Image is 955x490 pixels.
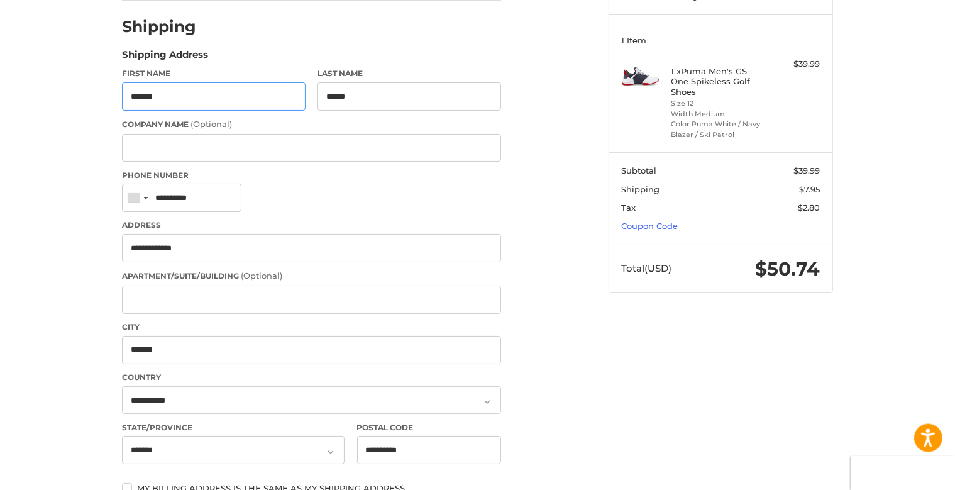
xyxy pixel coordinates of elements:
[771,58,820,70] div: $39.99
[800,184,820,194] span: $7.95
[190,119,232,129] small: (Optional)
[756,257,820,281] span: $50.74
[671,109,768,120] li: Width Medium
[622,203,636,213] span: Tax
[122,17,196,36] h2: Shipping
[122,48,208,68] legend: Shipping Address
[622,184,660,194] span: Shipping
[241,270,282,281] small: (Optional)
[798,203,820,213] span: $2.80
[671,98,768,109] li: Size 12
[122,118,501,131] label: Company Name
[122,372,501,383] label: Country
[851,456,955,490] iframe: Google Customer Reviews
[622,35,820,45] h3: 1 Item
[671,66,768,97] h4: 1 x Puma Men's GS-One Spikeless Golf Shoes
[122,220,501,231] label: Address
[357,422,502,433] label: Postal Code
[317,68,501,79] label: Last Name
[671,119,768,140] li: Color Puma White / Navy Blazer / Ski Patrol
[122,270,501,282] label: Apartment/Suite/Building
[122,422,345,433] label: State/Province
[122,321,501,333] label: City
[794,165,820,175] span: $39.99
[622,221,678,231] a: Coupon Code
[122,68,306,79] label: First Name
[122,170,501,181] label: Phone Number
[622,165,657,175] span: Subtotal
[622,262,672,274] span: Total (USD)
